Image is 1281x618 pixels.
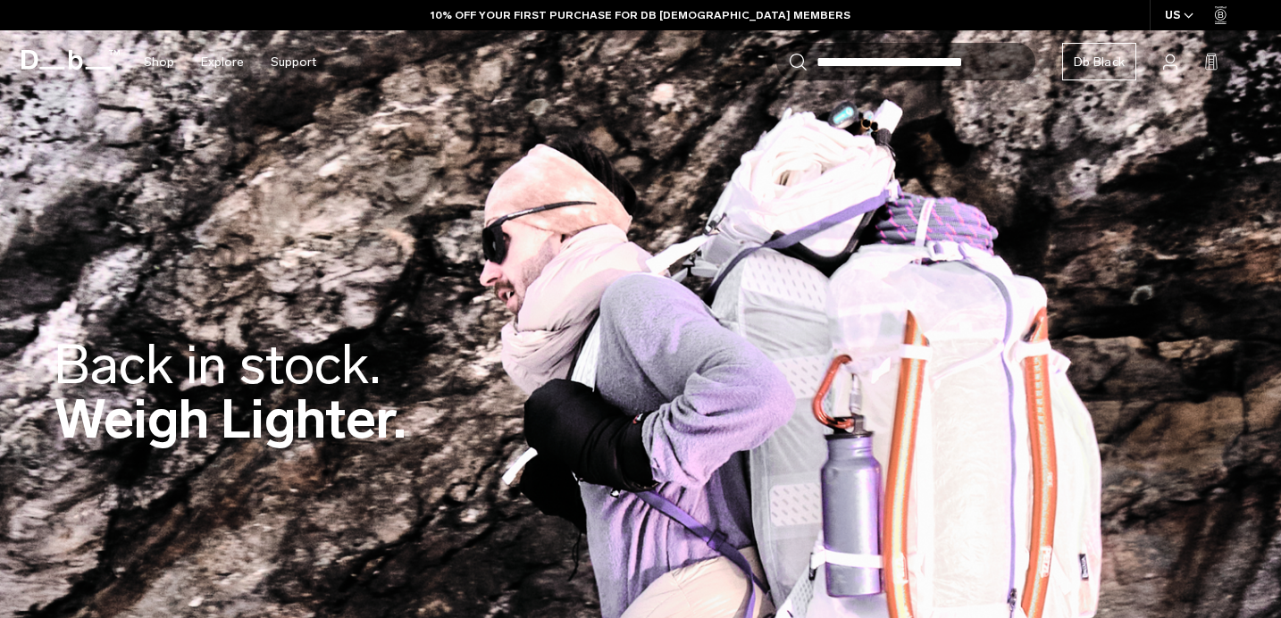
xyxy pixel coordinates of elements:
[144,30,174,94] a: Shop
[54,338,406,447] h2: Weigh Lighter.
[271,30,316,94] a: Support
[54,332,381,397] span: Back in stock.
[130,30,330,94] nav: Main Navigation
[1062,43,1136,80] a: Db Black
[201,30,244,94] a: Explore
[431,7,850,23] a: 10% OFF YOUR FIRST PURCHASE FOR DB [DEMOGRAPHIC_DATA] MEMBERS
